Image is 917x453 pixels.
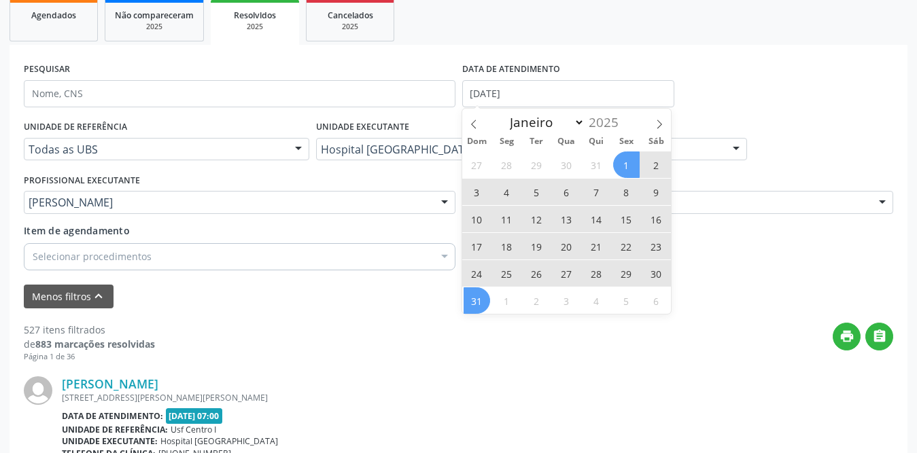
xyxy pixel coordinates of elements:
[583,287,610,314] span: Setembro 4, 2025
[171,424,216,435] span: Usf Centro I
[494,260,520,287] span: Agosto 25, 2025
[234,10,276,21] span: Resolvidos
[641,137,671,146] span: Sáb
[316,117,409,138] label: UNIDADE EXECUTANTE
[24,376,52,405] img: img
[29,143,281,156] span: Todas as UBS
[583,233,610,259] span: Agosto 21, 2025
[643,260,670,287] span: Agosto 30, 2025
[583,206,610,232] span: Agosto 14, 2025
[24,80,455,107] input: Nome, CNS
[840,329,854,344] i: print
[464,260,490,287] span: Agosto 24, 2025
[613,179,640,205] span: Agosto 8, 2025
[24,117,127,138] label: UNIDADE DE REFERÊNCIA
[613,151,640,178] span: Agosto 1, 2025
[321,143,720,156] span: Hospital [GEOGRAPHIC_DATA]
[24,224,130,237] span: Item de agendamento
[464,151,490,178] span: Julho 27, 2025
[553,206,580,232] span: Agosto 13, 2025
[643,287,670,314] span: Setembro 6, 2025
[613,233,640,259] span: Agosto 22, 2025
[494,233,520,259] span: Agosto 18, 2025
[523,260,550,287] span: Agosto 26, 2025
[91,289,106,304] i: keyboard_arrow_up
[581,137,611,146] span: Qui
[551,137,581,146] span: Qua
[523,206,550,232] span: Agosto 12, 2025
[523,287,550,314] span: Setembro 2, 2025
[62,376,158,391] a: [PERSON_NAME]
[494,206,520,232] span: Agosto 11, 2025
[553,260,580,287] span: Agosto 27, 2025
[24,170,140,191] label: PROFISSIONAL EXECUTANTE
[872,329,887,344] i: 
[491,137,521,146] span: Seg
[583,179,610,205] span: Agosto 7, 2025
[328,10,373,21] span: Cancelados
[583,260,610,287] span: Agosto 28, 2025
[24,323,155,337] div: 527 itens filtrados
[24,337,155,351] div: de
[31,10,76,21] span: Agendados
[553,179,580,205] span: Agosto 6, 2025
[24,285,114,308] button: Menos filtroskeyboard_arrow_up
[220,22,290,32] div: 2025
[24,351,155,363] div: Página 1 de 36
[494,151,520,178] span: Julho 28, 2025
[316,22,384,32] div: 2025
[24,59,70,80] label: PESQUISAR
[523,179,550,205] span: Agosto 5, 2025
[643,233,670,259] span: Agosto 23, 2025
[464,179,490,205] span: Agosto 3, 2025
[464,206,490,232] span: Agosto 10, 2025
[583,151,610,178] span: Julho 31, 2025
[611,137,641,146] span: Sex
[464,233,490,259] span: Agosto 17, 2025
[553,233,580,259] span: Agosto 20, 2025
[553,151,580,178] span: Julho 30, 2025
[62,424,168,435] b: Unidade de referência:
[33,249,152,264] span: Selecionar procedimentos
[553,287,580,314] span: Setembro 3, 2025
[643,179,670,205] span: Agosto 9, 2025
[62,392,893,403] div: [STREET_ADDRESS][PERSON_NAME][PERSON_NAME]
[464,287,490,314] span: Agosto 31, 2025
[494,179,520,205] span: Agosto 4, 2025
[643,206,670,232] span: Agosto 16, 2025
[494,287,520,314] span: Setembro 1, 2025
[462,137,492,146] span: Dom
[160,435,278,447] span: Hospital [GEOGRAPHIC_DATA]
[462,59,560,80] label: DATA DE ATENDIMENTO
[521,137,551,146] span: Ter
[462,80,674,107] input: Selecione um intervalo
[643,151,670,178] span: Agosto 2, 2025
[62,410,163,422] b: Data de atendimento:
[115,22,194,32] div: 2025
[115,10,194,21] span: Não compareceram
[613,287,640,314] span: Setembro 5, 2025
[523,233,550,259] span: Agosto 19, 2025
[62,435,158,447] b: Unidade executante:
[166,408,223,424] span: [DATE] 07:00
[865,323,893,350] button: 
[29,196,428,209] span: [PERSON_NAME]
[35,338,155,350] strong: 883 marcações resolvidas
[613,260,640,287] span: Agosto 29, 2025
[833,323,861,350] button: print
[504,113,585,132] select: Month
[523,151,550,178] span: Julho 29, 2025
[613,206,640,232] span: Agosto 15, 2025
